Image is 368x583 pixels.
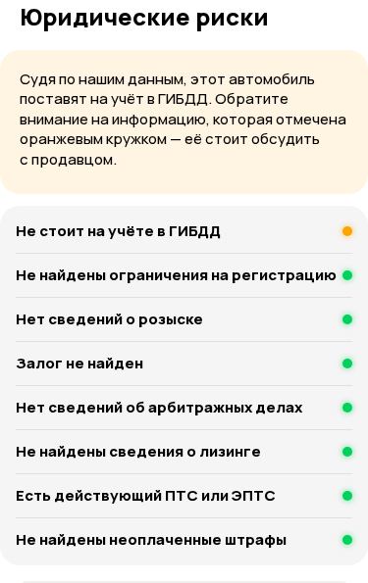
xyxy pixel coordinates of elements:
h6: Не найдены ограничения на регистрацию [16,266,337,285]
h3: Юридические риски [20,3,348,30]
h6: Залог не найден [16,354,143,373]
h6: Нет сведений о розыске [16,310,203,329]
h6: Нет сведений об арбитражных делах [16,398,302,417]
h6: Не найдены сведения о лизинге [16,442,261,462]
h6: Не найдены неоплаченные штрафы [16,530,287,550]
p: Судя по нашим данным, этот автомобиль поставят на учёт в ГИБДД. Обратите внимание на информацию, ... [20,70,348,170]
h6: Не стоит на учёте в ГИБДД [16,221,221,241]
h6: Есть действующий ПТС или ЭПТС [16,486,276,506]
